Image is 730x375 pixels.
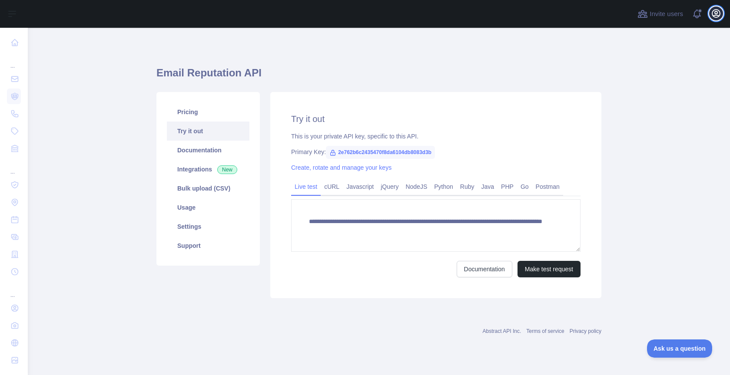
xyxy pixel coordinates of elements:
[167,160,249,179] a: Integrations New
[402,180,431,194] a: NodeJS
[167,179,249,198] a: Bulk upload (CSV)
[291,164,392,171] a: Create, rotate and manage your keys
[167,236,249,255] a: Support
[636,7,685,21] button: Invite users
[291,180,321,194] a: Live test
[518,261,581,277] button: Make test request
[532,180,563,194] a: Postman
[167,217,249,236] a: Settings
[7,158,21,175] div: ...
[377,180,402,194] a: jQuery
[7,281,21,299] div: ...
[291,132,581,141] div: This is your private API key, specific to this API.
[321,180,343,194] a: cURL
[291,113,581,125] h2: Try it out
[498,180,517,194] a: PHP
[457,261,512,277] a: Documentation
[457,180,478,194] a: Ruby
[167,141,249,160] a: Documentation
[167,122,249,141] a: Try it out
[156,66,601,87] h1: Email Reputation API
[478,180,498,194] a: Java
[431,180,457,194] a: Python
[217,165,237,174] span: New
[291,148,581,156] div: Primary Key:
[167,102,249,122] a: Pricing
[526,328,564,334] a: Terms of service
[483,328,521,334] a: Abstract API Inc.
[570,328,601,334] a: Privacy policy
[326,146,435,159] span: 2e762b6c2435470f8da6104db8083d3b
[7,52,21,69] div: ...
[647,339,713,358] iframe: Toggle Customer Support
[650,9,683,19] span: Invite users
[167,198,249,217] a: Usage
[517,180,532,194] a: Go
[343,180,377,194] a: Javascript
